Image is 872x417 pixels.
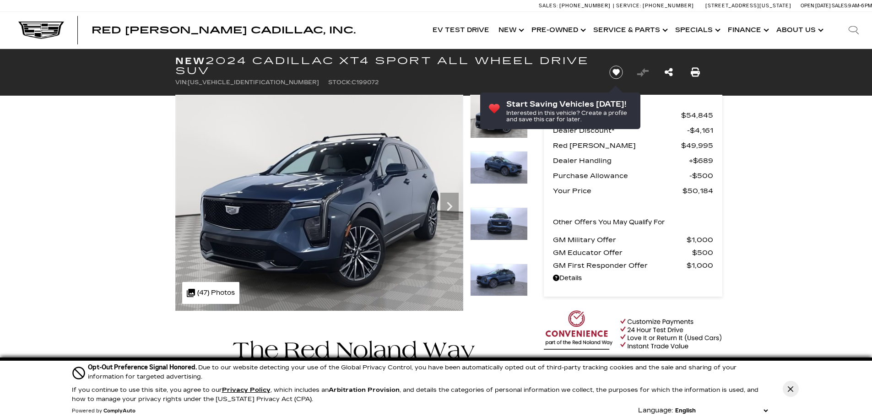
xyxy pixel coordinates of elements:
[772,12,826,49] a: About Us
[553,139,681,152] span: Red [PERSON_NAME]
[553,216,665,229] p: Other Offers You May Qualify For
[175,55,206,66] strong: New
[687,233,713,246] span: $1,000
[553,259,687,272] span: GM First Responder Offer
[553,139,713,152] a: Red [PERSON_NAME] $49,995
[553,124,713,137] a: Dealer Discount* $4,161
[527,12,589,49] a: Pre-Owned
[553,109,681,122] span: MSRP
[553,233,713,246] a: GM Military Offer $1,000
[328,79,352,86] span: Stock:
[88,363,770,381] div: Due to our website detecting your use of the Global Privacy Control, you have been automatically ...
[72,386,758,403] p: If you continue to use this site, you agree to our , which includes an , and details the categori...
[606,65,626,80] button: Save vehicle
[559,3,611,9] span: [PHONE_NUMBER]
[553,169,713,182] a: Purchase Allowance $500
[687,259,713,272] span: $1,000
[175,56,594,76] h1: 2024 Cadillac XT4 Sport All Wheel Drive SUV
[682,184,713,197] span: $50,184
[673,406,770,415] select: Language Select
[665,66,673,79] a: Share this New 2024 Cadillac XT4 Sport All Wheel Drive SUV
[470,264,528,297] img: New 2024 Deep Sea Metallic Cadillac Sport image 4
[689,154,713,167] span: $689
[691,66,700,79] a: Print this New 2024 Cadillac XT4 Sport All Wheel Drive SUV
[681,139,713,152] span: $49,995
[553,124,687,137] span: Dealer Discount*
[175,79,188,86] span: VIN:
[553,246,713,259] a: GM Educator Offer $500
[494,12,527,49] a: New
[643,3,694,9] span: [PHONE_NUMBER]
[553,259,713,272] a: GM First Responder Offer $1,000
[687,124,713,137] span: $4,161
[440,193,459,220] div: Next
[801,3,831,9] span: Open [DATE]
[92,26,356,35] a: Red [PERSON_NAME] Cadillac, Inc.
[553,154,713,167] a: Dealer Handling $689
[553,233,687,246] span: GM Military Offer
[689,169,713,182] span: $500
[72,408,135,414] div: Powered by
[175,95,463,311] img: New 2024 Deep Sea Metallic Cadillac Sport image 1
[832,3,848,9] span: Sales:
[681,109,713,122] span: $54,845
[589,12,671,49] a: Service & Parts
[553,169,689,182] span: Purchase Allowance
[848,3,872,9] span: 9 AM-6 PM
[613,3,696,8] a: Service: [PHONE_NUMBER]
[553,272,713,285] a: Details
[553,184,682,197] span: Your Price
[553,246,692,259] span: GM Educator Offer
[705,3,791,9] a: [STREET_ADDRESS][US_STATE]
[553,154,689,167] span: Dealer Handling
[18,22,64,39] img: Cadillac Dark Logo with Cadillac White Text
[92,25,356,36] span: Red [PERSON_NAME] Cadillac, Inc.
[671,12,723,49] a: Specials
[553,109,713,122] a: MSRP $54,845
[352,79,379,86] span: C199072
[539,3,613,8] a: Sales: [PHONE_NUMBER]
[188,79,319,86] span: [US_VEHICLE_IDENTIFICATION_NUMBER]
[539,3,558,9] span: Sales:
[616,3,641,9] span: Service:
[182,282,239,304] div: (47) Photos
[553,184,713,197] a: Your Price $50,184
[783,381,799,397] button: Close Button
[470,151,528,184] img: New 2024 Deep Sea Metallic Cadillac Sport image 2
[470,95,528,138] img: New 2024 Deep Sea Metallic Cadillac Sport image 1
[88,363,198,371] span: Opt-Out Preference Signal Honored .
[636,65,650,79] button: Vehicle Added To Compare List
[692,246,713,259] span: $500
[723,12,772,49] a: Finance
[428,12,494,49] a: EV Test Drive
[470,207,528,240] img: New 2024 Deep Sea Metallic Cadillac Sport image 3
[103,408,135,414] a: ComplyAuto
[638,407,673,414] div: Language:
[329,386,400,394] strong: Arbitration Provision
[222,386,271,394] a: Privacy Policy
